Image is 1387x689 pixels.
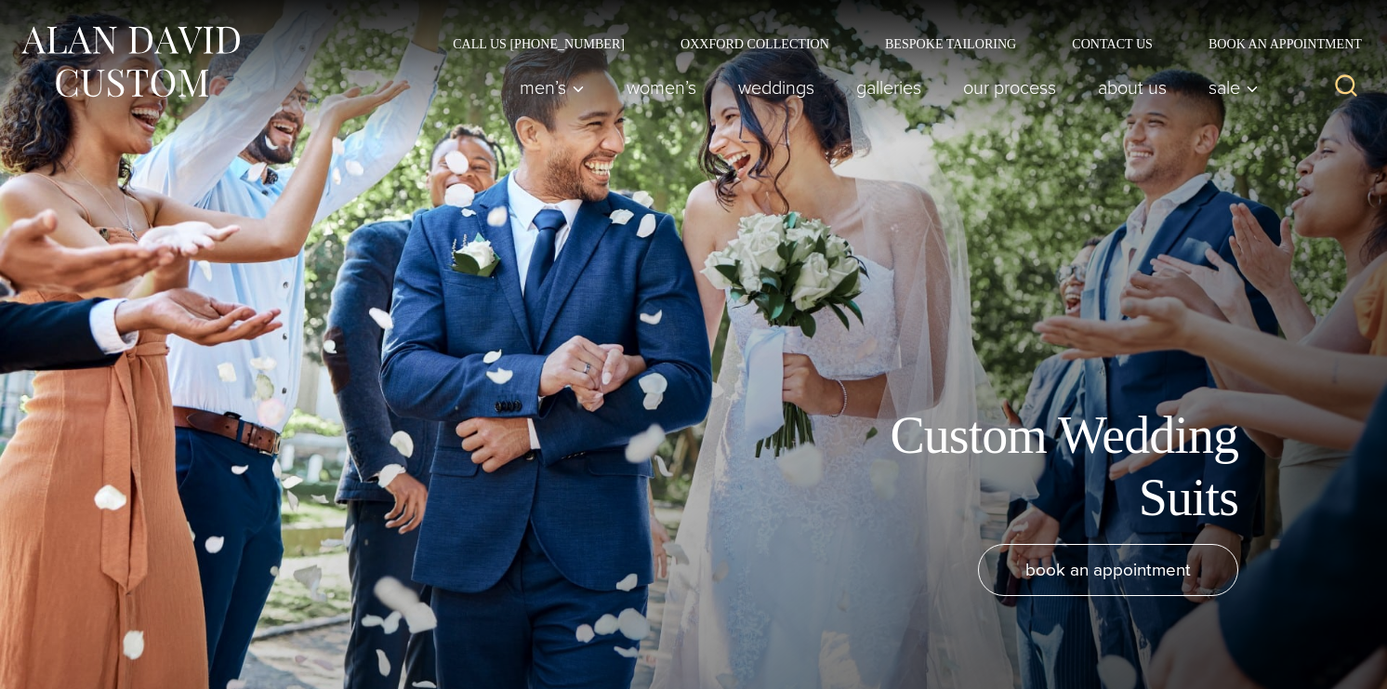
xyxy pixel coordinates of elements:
a: Book an Appointment [1181,37,1368,50]
a: Women’s [606,69,718,106]
span: book an appointment [1025,556,1191,583]
a: Galleries [836,69,943,106]
a: About Us [1077,69,1188,106]
nav: Secondary Navigation [425,37,1368,50]
button: View Search Form [1324,65,1368,110]
a: Oxxford Collection [653,37,857,50]
a: Our Process [943,69,1077,106]
a: book an appointment [978,544,1238,596]
a: Contact Us [1044,37,1181,50]
h1: Custom Wedding Suits [820,404,1238,529]
a: Call Us [PHONE_NUMBER] [425,37,653,50]
span: Men’s [520,78,585,97]
a: weddings [718,69,836,106]
a: Bespoke Tailoring [857,37,1044,50]
span: Sale [1209,78,1259,97]
nav: Primary Navigation [499,69,1269,106]
img: Alan David Custom [19,20,242,103]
